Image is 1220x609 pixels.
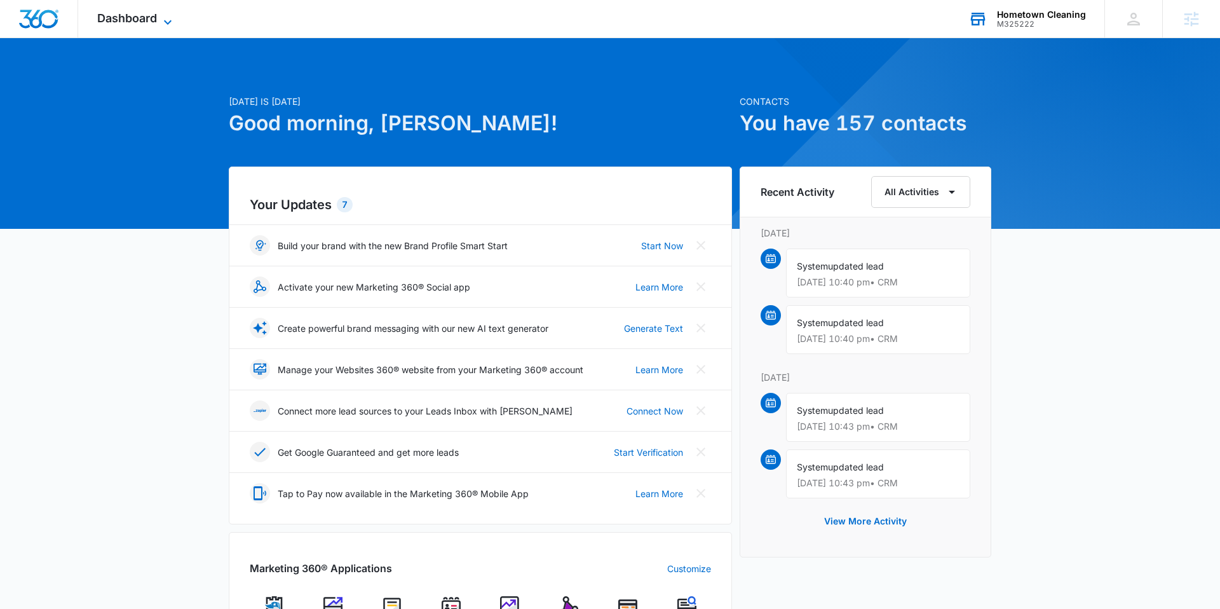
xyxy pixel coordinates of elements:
div: Keywords by Traffic [140,75,214,83]
button: Close [691,318,711,338]
a: Learn More [635,363,683,376]
img: tab_keywords_by_traffic_grey.svg [126,74,137,84]
button: Close [691,235,711,256]
p: Manage your Websites 360® website from your Marketing 360® account [278,363,583,376]
a: Customize [667,562,711,575]
a: Start Now [641,239,683,252]
p: [DATE] [761,226,970,240]
span: Dashboard [97,11,157,25]
p: [DATE] 10:43 pm • CRM [797,422,959,431]
p: Contacts [740,95,991,108]
p: Build your brand with the new Brand Profile Smart Start [278,239,508,252]
div: 7 [337,197,353,212]
span: updated lead [828,317,884,328]
p: [DATE] 10:40 pm • CRM [797,334,959,343]
span: System [797,261,828,271]
div: Domain Overview [48,75,114,83]
span: System [797,317,828,328]
h1: Good morning, [PERSON_NAME]! [229,108,732,139]
div: Domain: [DOMAIN_NAME] [33,33,140,43]
a: Connect Now [627,404,683,418]
div: account name [997,10,1086,20]
button: View More Activity [811,506,919,537]
button: Close [691,277,711,297]
p: [DATE] [761,371,970,384]
button: Close [691,483,711,503]
h2: Marketing 360® Applications [250,561,392,576]
p: Create powerful brand messaging with our new AI text generator [278,322,548,335]
h1: You have 157 contacts [740,108,991,139]
button: Close [691,400,711,421]
a: Learn More [635,280,683,294]
p: Get Google Guaranteed and get more leads [278,446,459,459]
img: tab_domain_overview_orange.svg [34,74,44,84]
span: updated lead [828,405,884,416]
button: Close [691,442,711,462]
a: Learn More [635,487,683,500]
img: website_grey.svg [20,33,30,43]
p: Connect more lead sources to your Leads Inbox with [PERSON_NAME] [278,404,573,418]
a: Start Verification [614,446,683,459]
a: Generate Text [624,322,683,335]
button: All Activities [871,176,970,208]
img: logo_orange.svg [20,20,30,31]
p: [DATE] 10:40 pm • CRM [797,278,959,287]
button: Close [691,359,711,380]
div: v 4.0.25 [36,20,62,31]
span: System [797,462,828,472]
h6: Recent Activity [761,184,834,200]
p: [DATE] is [DATE] [229,95,732,108]
span: updated lead [828,462,884,472]
p: [DATE] 10:43 pm • CRM [797,479,959,488]
p: Activate your new Marketing 360® Social app [278,280,470,294]
div: account id [997,20,1086,29]
span: updated lead [828,261,884,271]
p: Tap to Pay now available in the Marketing 360® Mobile App [278,487,529,500]
span: System [797,405,828,416]
h2: Your Updates [250,195,711,214]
